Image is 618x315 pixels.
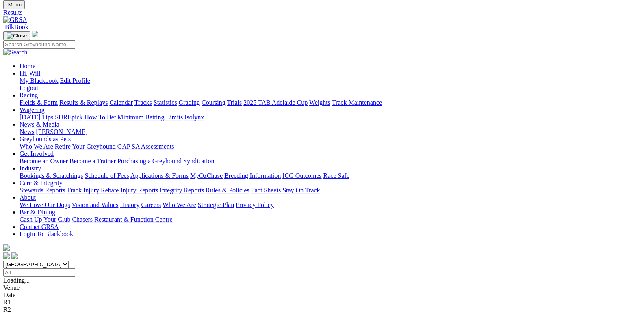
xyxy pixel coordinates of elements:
[20,70,42,77] a: Hi, Will
[117,157,182,164] a: Purchasing a Greyhound
[227,99,242,106] a: Trials
[3,277,30,284] span: Loading...
[141,201,161,208] a: Careers
[3,0,25,9] button: Toggle navigation
[183,157,214,164] a: Syndication
[243,99,308,106] a: 2025 TAB Adelaide Cup
[120,201,139,208] a: History
[236,201,274,208] a: Privacy Policy
[3,306,615,313] div: R2
[85,172,129,179] a: Schedule of Fees
[3,40,75,49] input: Search
[8,2,22,8] span: Menu
[224,172,281,179] a: Breeding Information
[206,187,249,194] a: Rules & Policies
[20,157,68,164] a: Become an Owner
[20,201,70,208] a: We Love Our Dogs
[20,77,59,84] a: My Blackbook
[20,187,65,194] a: Stewards Reports
[282,172,321,179] a: ICG Outcomes
[20,216,70,223] a: Cash Up Your Club
[332,99,382,106] a: Track Maintenance
[3,49,28,56] img: Search
[154,99,177,106] a: Statistics
[120,187,158,194] a: Injury Reports
[7,32,27,39] img: Close
[20,216,615,223] div: Bar & Dining
[134,99,152,106] a: Tracks
[163,201,196,208] a: Who We Are
[20,114,615,121] div: Wagering
[3,244,10,251] img: logo-grsa-white.png
[72,216,172,223] a: Chasers Restaurant & Function Centre
[69,157,116,164] a: Become a Trainer
[20,84,38,91] a: Logout
[198,201,234,208] a: Strategic Plan
[20,143,53,150] a: Who We Are
[20,128,615,136] div: News & Media
[55,114,82,121] a: SUREpick
[20,92,38,99] a: Racing
[190,172,223,179] a: MyOzChase
[20,172,615,179] div: Industry
[36,128,87,135] a: [PERSON_NAME]
[20,106,45,113] a: Wagering
[20,187,615,194] div: Care & Integrity
[3,9,615,16] a: Results
[55,143,116,150] a: Retire Your Greyhound
[20,231,73,237] a: Login To Blackbook
[20,70,41,77] span: Hi, Will
[20,128,34,135] a: News
[20,114,53,121] a: [DATE] Tips
[20,223,59,230] a: Contact GRSA
[3,291,615,299] div: Date
[117,143,174,150] a: GAP SA Assessments
[20,143,615,150] div: Greyhounds as Pets
[20,209,55,216] a: Bar & Dining
[3,299,615,306] div: R1
[20,201,615,209] div: About
[85,114,116,121] a: How To Bet
[20,136,71,142] a: Greyhounds as Pets
[251,187,281,194] a: Fact Sheets
[59,99,108,106] a: Results & Replays
[20,194,36,201] a: About
[20,121,59,128] a: News & Media
[20,179,63,186] a: Care & Integrity
[117,114,183,121] a: Minimum Betting Limits
[130,172,189,179] a: Applications & Forms
[3,268,75,277] input: Select date
[3,24,28,30] a: BlkBook
[202,99,226,106] a: Coursing
[3,16,27,24] img: GRSA
[160,187,204,194] a: Integrity Reports
[20,63,35,69] a: Home
[20,99,615,106] div: Racing
[309,99,330,106] a: Weights
[179,99,200,106] a: Grading
[109,99,133,106] a: Calendar
[20,172,83,179] a: Bookings & Scratchings
[3,252,10,259] img: facebook.svg
[282,187,320,194] a: Stay On Track
[11,252,18,259] img: twitter.svg
[67,187,119,194] a: Track Injury Rebate
[20,165,41,172] a: Industry
[20,157,615,165] div: Get Involved
[32,31,38,37] img: logo-grsa-white.png
[184,114,204,121] a: Isolynx
[323,172,349,179] a: Race Safe
[20,99,58,106] a: Fields & Form
[20,77,615,92] div: Hi, Will
[60,77,90,84] a: Edit Profile
[3,284,615,291] div: Venue
[72,201,118,208] a: Vision and Values
[20,150,54,157] a: Get Involved
[5,24,28,30] span: BlkBook
[3,31,30,40] button: Toggle navigation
